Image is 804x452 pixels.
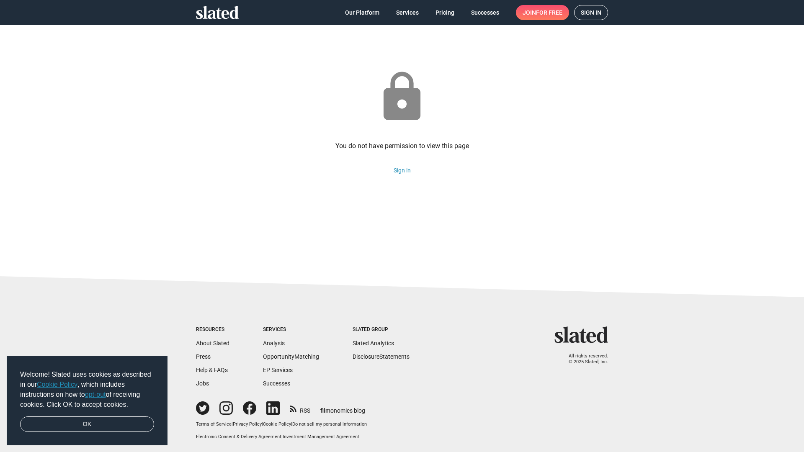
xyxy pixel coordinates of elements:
[523,5,562,20] span: Join
[20,416,154,432] a: dismiss cookie message
[396,5,419,20] span: Services
[196,421,232,427] a: Terms of Service
[196,353,211,360] a: Press
[263,380,290,387] a: Successes
[581,5,601,20] span: Sign in
[560,353,608,365] p: All rights reserved. © 2025 Slated, Inc.
[263,326,319,333] div: Services
[232,421,233,427] span: |
[290,402,310,415] a: RSS
[263,367,293,373] a: EP Services
[262,421,263,427] span: |
[516,5,569,20] a: Joinfor free
[233,421,262,427] a: Privacy Policy
[196,434,281,439] a: Electronic Consent & Delivery Agreement
[263,421,291,427] a: Cookie Policy
[536,5,562,20] span: for free
[85,391,106,398] a: opt-out
[20,370,154,410] span: Welcome! Slated uses cookies as described in our , which includes instructions on how to of recei...
[353,353,410,360] a: DisclosureStatements
[320,400,365,415] a: filmonomics blog
[263,353,319,360] a: OpportunityMatching
[283,434,359,439] a: Investment Management Agreement
[291,421,292,427] span: |
[471,5,499,20] span: Successes
[429,5,461,20] a: Pricing
[389,5,425,20] a: Services
[574,5,608,20] a: Sign in
[353,326,410,333] div: Slated Group
[196,326,229,333] div: Resources
[338,5,386,20] a: Our Platform
[7,356,167,446] div: cookieconsent
[435,5,454,20] span: Pricing
[335,141,469,150] div: You do not have permission to view this page
[320,407,330,414] span: film
[374,69,430,125] mat-icon: lock
[353,340,394,347] a: Slated Analytics
[292,421,367,428] button: Do not sell my personal information
[37,381,77,388] a: Cookie Policy
[464,5,506,20] a: Successes
[196,367,228,373] a: Help & FAQs
[263,340,285,347] a: Analysis
[196,380,209,387] a: Jobs
[196,340,229,347] a: About Slated
[394,167,411,174] a: Sign in
[281,434,283,439] span: |
[345,5,379,20] span: Our Platform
